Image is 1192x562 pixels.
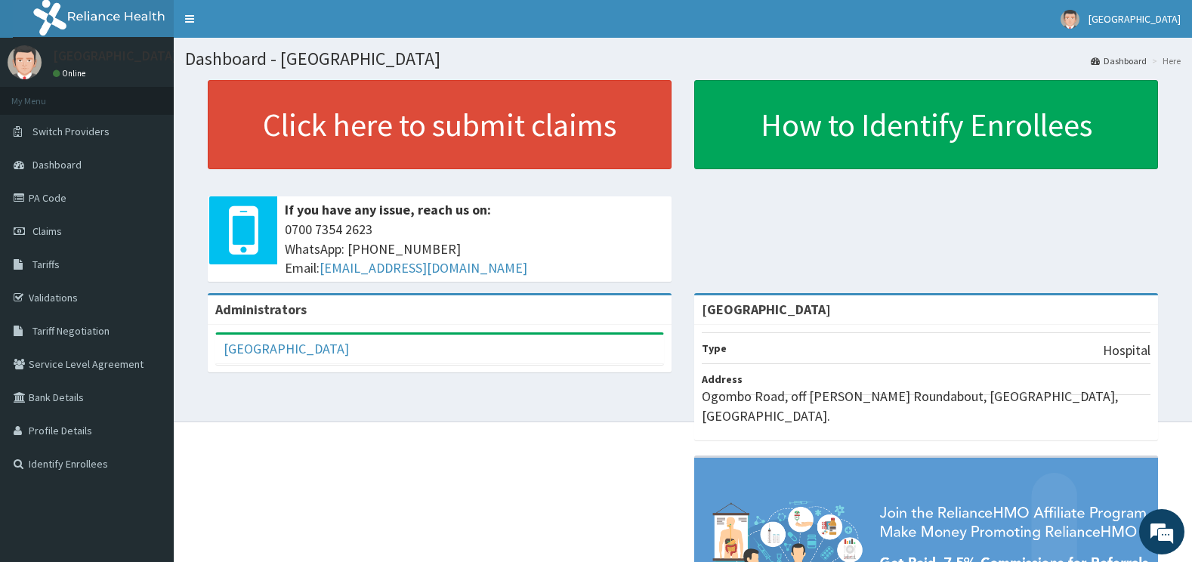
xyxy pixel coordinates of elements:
a: Dashboard [1091,54,1147,67]
strong: [GEOGRAPHIC_DATA] [702,301,831,318]
b: Type [702,341,727,355]
a: [GEOGRAPHIC_DATA] [224,340,349,357]
span: Tariffs [32,258,60,271]
span: [GEOGRAPHIC_DATA] [1089,12,1181,26]
a: [EMAIL_ADDRESS][DOMAIN_NAME] [320,259,527,276]
span: 0700 7354 2623 WhatsApp: [PHONE_NUMBER] Email: [285,220,664,278]
img: User Image [8,45,42,79]
p: Ogombo Road, off [PERSON_NAME] Roundabout, [GEOGRAPHIC_DATA], [GEOGRAPHIC_DATA]. [702,387,1150,425]
a: Online [53,68,89,79]
a: How to Identify Enrollees [694,80,1158,169]
span: Claims [32,224,62,238]
b: If you have any issue, reach us on: [285,201,491,218]
b: Administrators [215,301,307,318]
p: [GEOGRAPHIC_DATA] [53,49,178,63]
li: Here [1148,54,1181,67]
span: Switch Providers [32,125,110,138]
a: Click here to submit claims [208,80,672,169]
b: Address [702,372,743,386]
img: User Image [1061,10,1079,29]
span: Tariff Negotiation [32,324,110,338]
span: Dashboard [32,158,82,171]
h1: Dashboard - [GEOGRAPHIC_DATA] [185,49,1181,69]
p: Hospital [1103,341,1150,360]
